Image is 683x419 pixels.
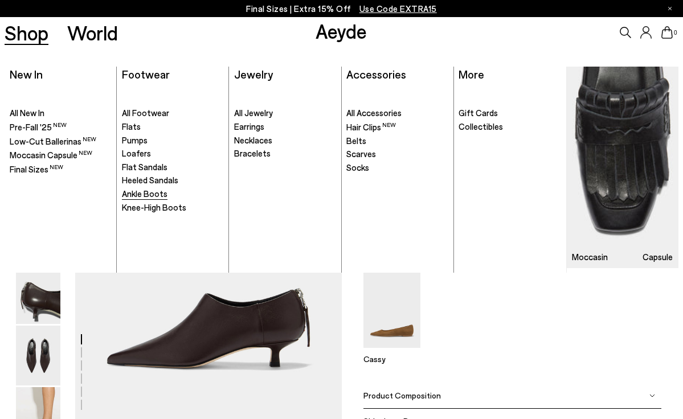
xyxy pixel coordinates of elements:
a: Hair Clips [346,121,449,133]
a: Low-Cut Ballerinas [10,135,112,147]
a: Moccasin Capsule [10,149,112,161]
a: New In [10,67,43,81]
span: Bracelets [234,148,271,158]
img: svg%3E [649,393,655,399]
a: Moccasin Capsule [567,67,678,268]
span: Scarves [346,149,376,159]
span: Socks [346,162,369,172]
a: Gift Cards [459,108,562,119]
span: Navigate to /collections/ss25-final-sizes [359,3,437,14]
span: Earrings [234,121,264,132]
a: Loafers [122,148,224,159]
span: All Accessories [346,108,402,118]
span: Loafers [122,148,151,158]
a: Final Sizes [10,163,112,175]
a: Pre-Fall '25 [10,121,112,133]
a: Socks [346,162,449,174]
a: Pumps [122,135,224,146]
span: Collectibles [459,121,503,132]
span: Knee-High Boots [122,202,186,212]
span: Flats [122,121,141,132]
a: Shop [5,23,48,43]
span: Belts [346,135,366,146]
span: Product Composition [363,391,441,400]
a: All Accessories [346,108,449,119]
span: Necklaces [234,135,272,145]
span: Pre-Fall '25 [10,122,67,132]
a: Belts [346,135,449,147]
a: Footwear [122,67,170,81]
span: Hair Clips [346,122,396,132]
span: All Footwear [122,108,169,118]
a: 0 [661,26,673,39]
span: Flat Sandals [122,162,167,172]
span: All New In [10,108,44,118]
a: Earrings [234,121,337,133]
span: Ankle Boots [122,188,167,199]
img: Cassy Pointed-Toe Suede Flats [363,272,420,348]
span: All Jewelry [234,108,273,118]
h3: Capsule [643,253,673,261]
img: Mobile_e6eede4d-78b8-4bd1-ae2a-4197e375e133_900x.jpg [567,67,678,268]
p: Cassy [363,354,420,364]
a: All Jewelry [234,108,337,119]
a: Knee-High Boots [122,202,224,213]
span: Gift Cards [459,108,498,118]
a: Necklaces [234,135,337,146]
span: Final Sizes [10,164,63,174]
img: Virun Pointed Sock Boots - Image 5 [16,326,60,385]
a: All New In [10,108,112,119]
a: Flat Sandals [122,162,224,173]
a: Accessories [346,67,406,81]
span: 0 [673,30,678,36]
a: More [459,67,484,81]
h3: Moccasin [572,253,608,261]
p: Final Sizes | Extra 15% Off [246,2,437,16]
a: Ankle Boots [122,188,224,200]
span: Pumps [122,135,148,145]
a: Bracelets [234,148,337,159]
a: Heeled Sandals [122,175,224,186]
a: Scarves [346,149,449,160]
span: Low-Cut Ballerinas [10,136,96,146]
a: Jewelry [234,67,273,81]
span: Heeled Sandals [122,175,178,185]
a: All Footwear [122,108,224,119]
a: World [67,23,118,43]
a: Cassy Pointed-Toe Suede Flats Cassy [363,340,420,364]
a: Collectibles [459,121,562,133]
a: Aeyde [316,19,367,43]
img: Virun Pointed Sock Boots - Image 4 [16,264,60,324]
a: Flats [122,121,224,133]
span: Moccasin Capsule [10,150,92,160]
